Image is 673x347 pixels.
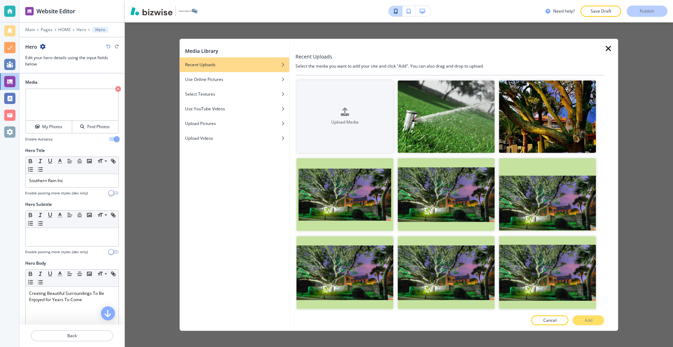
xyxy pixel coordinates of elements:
[553,8,575,14] h3: Need help?
[25,79,119,85] h2: Media
[25,88,119,134] div: My PhotosFind Photos
[25,43,37,50] h2: Hero
[25,137,53,142] h4: Enable Autoplay
[179,72,289,86] button: Use Online Pictures
[26,121,72,133] button: My Photos
[36,7,75,15] h2: Website Editor
[72,121,118,133] button: Find Photos
[25,201,52,208] h2: Hero Subtitle
[296,80,393,153] button: Upload Media
[31,330,113,341] button: Back
[185,135,213,141] h4: Upload Videos
[25,27,35,32] button: Main
[531,315,569,325] button: Cancel
[29,178,115,184] p: Southern Rain Inc
[25,190,88,196] h4: Enable pasting more styles (dev only)
[296,119,393,126] h4: Upload Media
[580,6,621,17] button: Save Draft
[25,249,88,255] h4: Enable pasting more styles (dev only)
[29,290,115,303] p: Creating Beautiful Surroundings To Be Enjoyed for Years To Come
[92,27,109,33] button: Hero
[185,91,215,97] h4: Select Textures
[58,27,71,32] button: HOME
[185,105,225,112] h4: Use YouTube Videos
[42,124,62,130] h4: My Photos
[179,131,289,145] button: Upload Videos
[179,116,289,131] button: Upload Pictures
[185,76,223,82] h4: Use Online Pictures
[41,27,53,32] button: Pages
[185,120,216,126] h4: Upload Pictures
[179,57,289,72] button: Recent Uploads
[185,47,218,54] h2: Media Library
[130,7,172,15] img: Bizwise Logo
[25,7,34,15] img: editor icon
[25,260,46,266] h2: Hero Body
[179,101,289,116] button: Use YouTube Videos
[590,8,612,14] p: Save Draft
[87,124,110,130] h4: Find Photos
[543,317,557,324] p: Cancel
[295,63,604,69] h4: Select the media you want to add your site and click "Add". You can also drag and drop to upload.
[25,147,45,154] h2: Hero Title
[76,27,86,32] button: Hero
[95,27,105,32] p: Hero
[32,333,113,339] p: Back
[295,53,332,60] h3: Recent Uploads
[25,55,119,67] h3: Edit your hero details using the input fields below
[179,86,289,101] button: Select Textures
[185,61,216,68] h4: Recent Uploads
[179,9,198,14] img: Your Logo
